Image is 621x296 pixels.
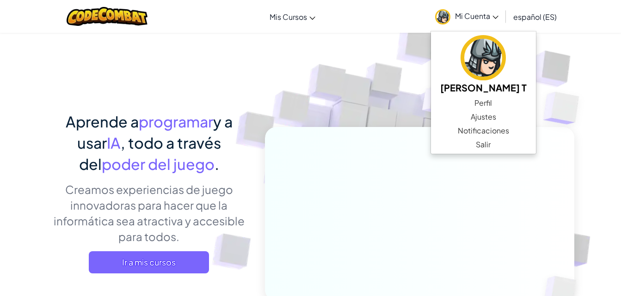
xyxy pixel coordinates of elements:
a: Ir a mis cursos [89,251,209,273]
span: programar [139,112,213,131]
span: Notificaciones [458,125,509,136]
span: Mis Cursos [270,12,307,22]
img: CodeCombat logo [67,7,148,26]
a: Notificaciones [431,124,536,138]
p: Creamos experiencias de juego innovadoras para hacer que la informática sea atractiva y accesible... [47,181,251,244]
a: Perfil [431,96,536,110]
span: , todo a través del [79,133,221,173]
span: español (ES) [513,12,557,22]
img: avatar [461,35,506,80]
a: Salir [431,138,536,151]
a: español (ES) [509,4,561,29]
a: Mi Cuenta [430,2,503,31]
span: IA [107,133,121,152]
a: [PERSON_NAME] T [431,34,536,96]
span: poder del juego [102,155,215,173]
img: Overlap cubes [525,69,605,147]
span: Mi Cuenta [455,11,498,21]
a: Mis Cursos [265,4,320,29]
img: avatar [435,9,450,24]
h5: [PERSON_NAME] T [440,80,527,95]
span: . [215,155,219,173]
span: Aprende a [66,112,139,131]
a: Ajustes [431,110,536,124]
